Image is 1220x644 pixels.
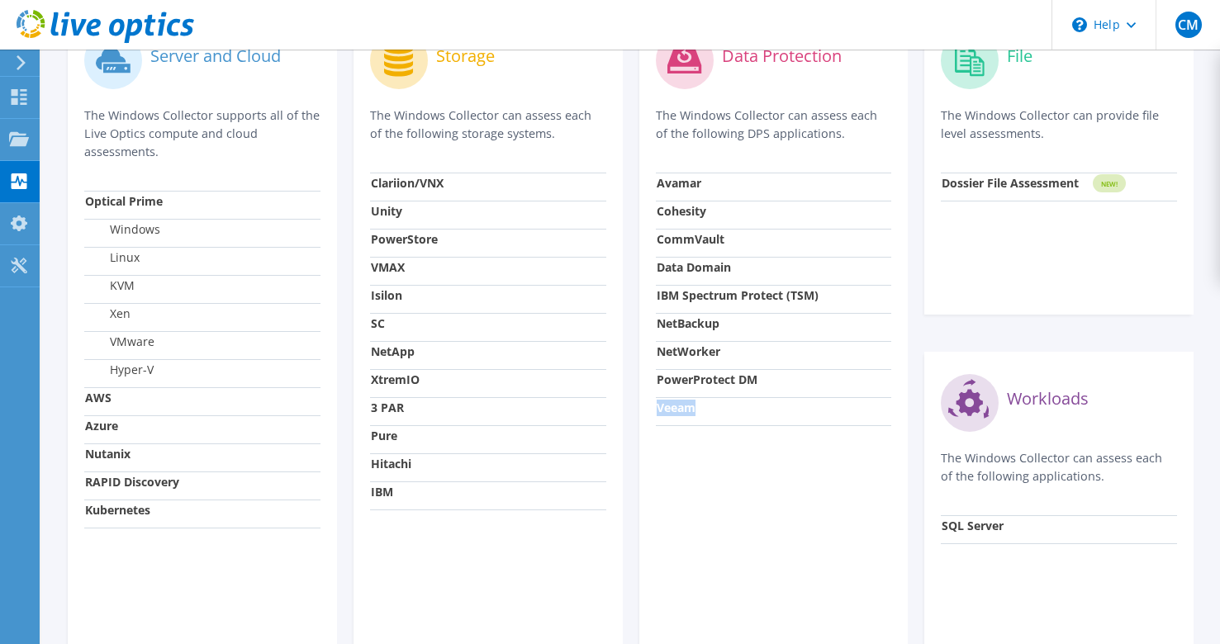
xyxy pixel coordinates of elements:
[85,334,154,350] label: VMware
[942,175,1079,191] strong: Dossier File Assessment
[436,48,495,64] label: Storage
[371,203,402,219] strong: Unity
[657,400,695,415] strong: Veeam
[85,390,112,405] strong: AWS
[657,231,724,247] strong: CommVault
[941,449,1177,485] p: The Windows Collector can assess each of the following applications.
[657,372,757,387] strong: PowerProtect DM
[85,277,135,294] label: KVM
[85,474,179,490] strong: RAPID Discovery
[942,518,1004,533] strong: SQL Server
[85,502,150,518] strong: Kubernetes
[150,48,281,64] label: Server and Cloud
[656,107,892,143] p: The Windows Collector can assess each of the following DPS applications.
[657,315,719,331] strong: NetBackup
[371,372,420,387] strong: XtremIO
[85,305,131,322] label: Xen
[371,231,438,247] strong: PowerStore
[722,48,842,64] label: Data Protection
[371,315,385,331] strong: SC
[85,418,118,433] strong: Azure
[85,249,140,266] label: Linux
[657,203,706,219] strong: Cohesity
[371,343,415,359] strong: NetApp
[657,343,720,359] strong: NetWorker
[371,259,405,275] strong: VMAX
[85,193,163,209] strong: Optical Prime
[1007,48,1032,64] label: File
[371,400,404,415] strong: 3 PAR
[371,428,397,443] strong: Pure
[84,107,320,161] p: The Windows Collector supports all of the Live Optics compute and cloud assessments.
[370,107,606,143] p: The Windows Collector can assess each of the following storage systems.
[941,107,1177,143] p: The Windows Collector can provide file level assessments.
[85,446,131,462] strong: Nutanix
[1175,12,1202,38] span: CM
[657,259,731,275] strong: Data Domain
[657,175,701,191] strong: Avamar
[371,175,444,191] strong: Clariion/VNX
[85,362,154,378] label: Hyper-V
[371,456,411,471] strong: Hitachi
[657,287,819,303] strong: IBM Spectrum Protect (TSM)
[85,221,160,238] label: Windows
[1101,179,1118,188] tspan: NEW!
[371,484,393,500] strong: IBM
[371,287,402,303] strong: Isilon
[1007,391,1089,407] label: Workloads
[1072,17,1087,32] svg: \n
